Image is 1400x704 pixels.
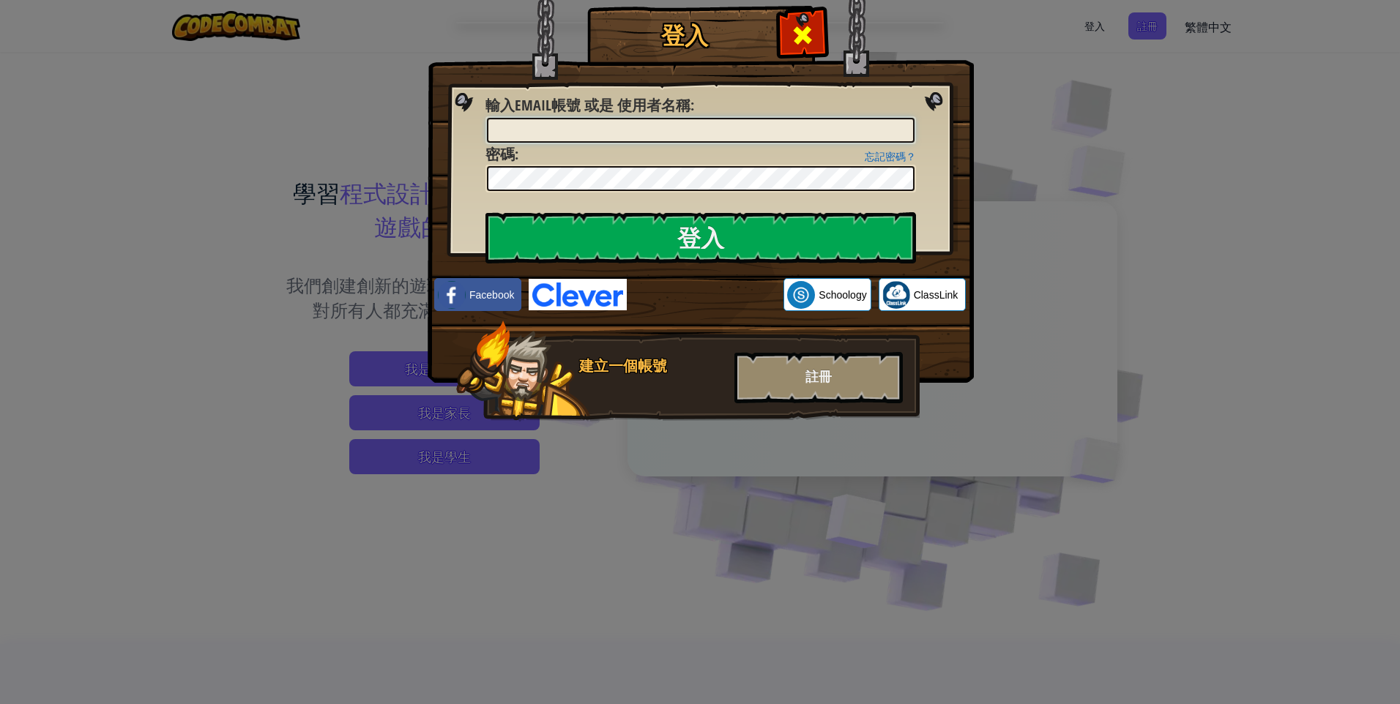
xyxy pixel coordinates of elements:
input: 登入 [485,212,916,263]
img: schoology.png [787,281,815,309]
label: : [485,95,694,116]
div: 建立一個帳號 [579,356,726,377]
span: 密碼 [485,144,515,164]
div: 註冊 [734,352,903,403]
span: 輸入Email帳號 或是 使用者名稱 [485,95,690,115]
span: Schoology [819,288,866,302]
img: clever-logo-blue.png [529,279,627,310]
img: classlink-logo-small.png [882,281,910,309]
label: : [485,144,518,165]
iframe: 「使用 Google 帳戶登入」按鈕 [627,279,783,311]
a: 忘記密碼？ [865,151,916,162]
span: Facebook [469,288,514,302]
span: ClassLink [914,288,958,302]
h1: 登入 [591,23,778,48]
img: facebook_small.png [438,281,466,309]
